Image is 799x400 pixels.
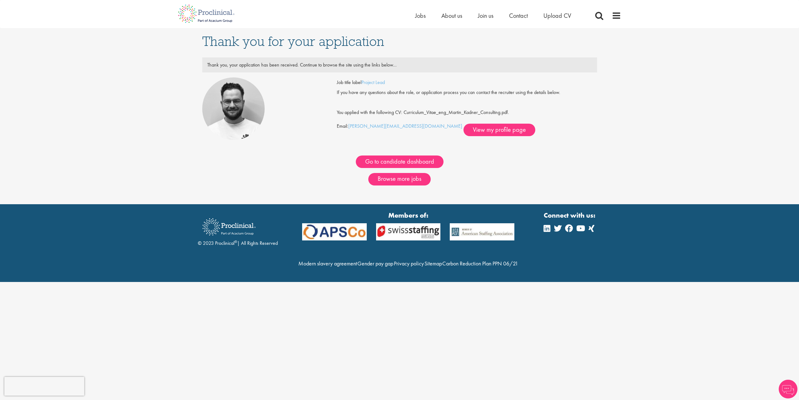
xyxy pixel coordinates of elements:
[234,239,237,244] sup: ®
[394,260,424,267] a: Privacy policy
[445,223,519,240] img: APSCo
[332,87,601,97] div: If you have any questions about the role, or application process you can contact the recruiter us...
[544,210,597,220] strong: Connect with us:
[371,223,445,240] img: APSCo
[198,214,278,247] div: © 2023 Proclinical | All Rights Reserved
[509,12,528,20] a: Contact
[332,77,601,87] div: Job title label
[478,12,493,20] a: Join us
[202,77,265,140] img: Emile De Beer
[4,377,84,396] iframe: reCAPTCHA
[543,12,571,20] a: Upload CV
[361,79,385,86] a: Project Lead
[357,260,393,267] a: Gender pay gap
[297,223,371,240] img: APSCo
[779,380,797,398] img: Chatbot
[202,33,384,50] span: Thank you for your application
[463,124,535,136] a: View my profile page
[332,97,601,117] div: You applied with the following CV: Curriculum_Vitae_eng_Martin_Kadner_Consulting.pdf.
[298,260,357,267] a: Modern slavery agreement
[368,173,431,185] a: Browse more jobs
[424,260,442,267] a: Sitemap
[356,156,444,168] a: Go to candidate dashboard
[337,77,597,136] div: Email:
[415,12,426,20] a: Jobs
[302,210,514,220] strong: Members of:
[203,60,597,70] div: Thank you, your application has been received. Continue to browse the site using the links below...
[198,214,260,240] img: Proclinical Recruitment
[442,260,518,267] a: Carbon Reduction Plan PPN 06/21
[348,123,462,129] a: [PERSON_NAME][EMAIL_ADDRESS][DOMAIN_NAME]
[441,12,462,20] a: About us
